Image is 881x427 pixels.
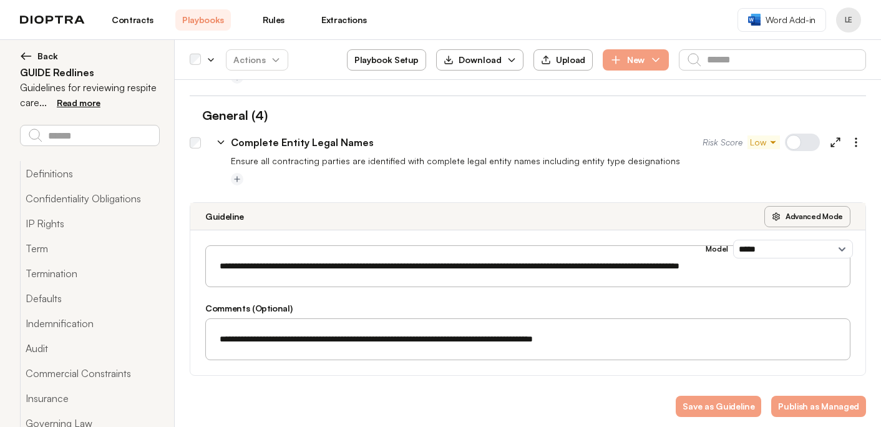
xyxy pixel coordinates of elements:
button: Actions [226,49,288,71]
button: Upload [533,49,593,71]
span: Word Add-in [766,14,815,26]
a: Extractions [316,9,372,31]
a: Contracts [105,9,160,31]
button: Commercial Constraints [20,361,159,386]
button: Save as Guideline [676,396,761,417]
img: left arrow [20,50,32,62]
h3: Guideline [205,210,244,223]
button: Defaults [20,286,159,311]
button: Advanced Mode [764,206,850,227]
h2: GUIDE Redlines [20,65,159,80]
div: Select all [190,54,201,66]
span: Read more [57,97,100,108]
button: Playbook Setup [347,49,426,71]
button: New [603,49,669,71]
button: Termination [20,261,159,286]
select: Model [733,240,853,258]
button: Audit [20,336,159,361]
span: Low [750,136,777,149]
button: Low [747,135,780,149]
div: Upload [541,54,585,66]
h3: Comments (Optional) [205,302,850,315]
span: ... [39,96,47,109]
div: Download [444,54,502,66]
button: IP Rights [20,211,159,236]
a: Playbooks [175,9,231,31]
h1: General (4) [190,106,268,125]
button: Download [436,49,523,71]
p: Guidelines for reviewing respite care [20,80,159,110]
button: Indemnification [20,311,159,336]
button: Publish as Managed [771,396,866,417]
a: Rules [246,9,301,31]
h3: Model [706,244,728,254]
span: Actions [223,49,291,71]
button: Confidentiality Obligations [20,186,159,211]
button: Term [20,236,159,261]
img: logo [20,16,85,24]
p: Ensure all contracting parties are identified with complete legal entity names including entity t... [231,155,866,167]
button: Insurance [20,386,159,411]
span: Risk Score [703,136,742,149]
button: Definitions [20,161,159,186]
button: Back [20,50,159,62]
span: Back [37,50,58,62]
img: word [748,14,761,26]
button: Add tag [231,173,243,185]
button: Profile menu [836,7,861,32]
p: Complete Entity Legal Names [231,135,374,150]
a: Word Add-in [737,8,826,32]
